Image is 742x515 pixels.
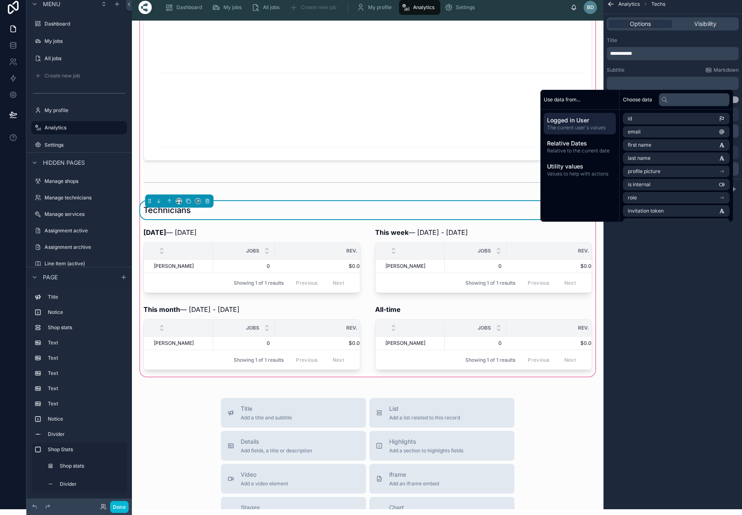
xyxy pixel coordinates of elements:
span: Jobs [478,325,491,331]
span: [PERSON_NAME] [385,263,425,269]
span: Showing 1 of 1 results [234,357,284,363]
span: Analytics [413,4,434,11]
label: Assignment archive [45,244,125,250]
span: Add a list related to this record [389,414,460,421]
span: Title [241,405,292,413]
label: Settings [45,142,125,148]
span: All jobs [263,4,279,11]
span: Jobs [246,248,259,254]
span: Visibility [694,20,716,28]
label: Notice [48,416,124,422]
span: Showing 1 of 1 results [234,280,284,286]
span: Rev. [578,325,589,331]
span: Video [241,471,288,479]
button: TitleAdd a title and subtitle [221,398,366,428]
label: All jobs [45,55,125,62]
span: Hidden pages [43,159,85,167]
a: Manage technicians [31,191,127,204]
span: Relative to the current date [547,147,613,154]
span: Create new job [301,4,336,11]
span: Options [630,20,651,28]
span: Markdown [714,67,739,73]
span: Choose data [623,96,652,103]
span: My jobs [223,4,242,11]
span: Add a video element [241,480,288,487]
span: Add a title and subtitle [241,414,292,421]
label: Divider [48,431,124,438]
span: Rev. [578,248,589,254]
div: scrollable content [607,47,739,60]
label: Line Item (active) [45,260,125,267]
label: My jobs [45,38,125,44]
a: Manage services [31,208,127,221]
span: Showing 1 of 1 results [465,357,515,363]
label: Dashboard [45,21,125,27]
label: Text [48,339,124,346]
span: Dashboard [176,4,202,11]
div: scrollable content [540,110,619,184]
label: Text [48,355,124,361]
a: Assignment active [31,224,127,237]
span: BD [587,4,594,11]
span: Values to help with actions [547,171,613,177]
label: Title [48,294,124,300]
span: Rev. [346,325,357,331]
label: Shop Stats [48,446,124,453]
a: My jobs [31,35,127,48]
span: Techs [651,1,665,7]
label: Create new job [45,73,125,79]
a: My profile [31,104,127,117]
label: My profile [45,107,125,114]
label: Manage technicians [45,194,125,201]
label: Notice [48,309,124,316]
span: Relative Dates [547,139,613,147]
label: Text [48,400,124,407]
span: iframe [389,471,439,479]
span: My profile [368,4,392,11]
a: Line Item (active) [31,257,127,270]
span: Add an iframe embed [389,480,439,487]
a: Markdown [705,67,739,73]
a: Create new job [31,69,127,82]
span: [PERSON_NAME] [154,263,194,269]
a: Settings [31,138,127,152]
span: Highlights [389,438,463,446]
span: [PERSON_NAME] [154,340,194,346]
span: Logged in User [547,116,613,124]
label: Manage services [45,211,125,218]
label: Analytics [45,124,122,131]
label: Manage shops [45,178,125,185]
label: Shop stats [48,324,124,331]
label: Assignment active [45,227,125,234]
span: Rev. [346,248,357,254]
label: Divider [60,481,122,487]
span: [PERSON_NAME] [385,340,425,346]
span: Showing 1 of 1 results [465,280,515,286]
img: App logo [139,1,152,14]
h1: Technicians [143,204,191,216]
div: scrollable content [26,287,132,493]
span: List [389,405,460,413]
button: HighlightsAdd a section to highlights fields [369,431,514,461]
span: Utility values [547,162,613,171]
span: Use data from... [544,96,580,103]
button: Done [110,501,129,513]
label: Shop stats [60,463,122,469]
button: ListAdd a list related to this record [369,398,514,428]
label: Text [48,385,124,392]
span: Analytics [618,1,640,7]
a: Assignment archive [31,241,127,254]
span: Details [241,438,312,446]
button: iframeAdd an iframe embed [369,464,514,494]
label: Text [48,370,124,377]
label: Title [607,37,617,44]
button: VideoAdd a video element [221,464,366,494]
button: DetailsAdd fields, a title or description [221,431,366,461]
span: Jobs [246,325,259,331]
span: Chart [389,503,451,512]
span: Stages [241,503,291,512]
a: Dashboard [31,17,127,30]
span: Page [43,273,58,281]
span: Add fields, a title or description [241,447,312,454]
span: Settings [456,4,475,11]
